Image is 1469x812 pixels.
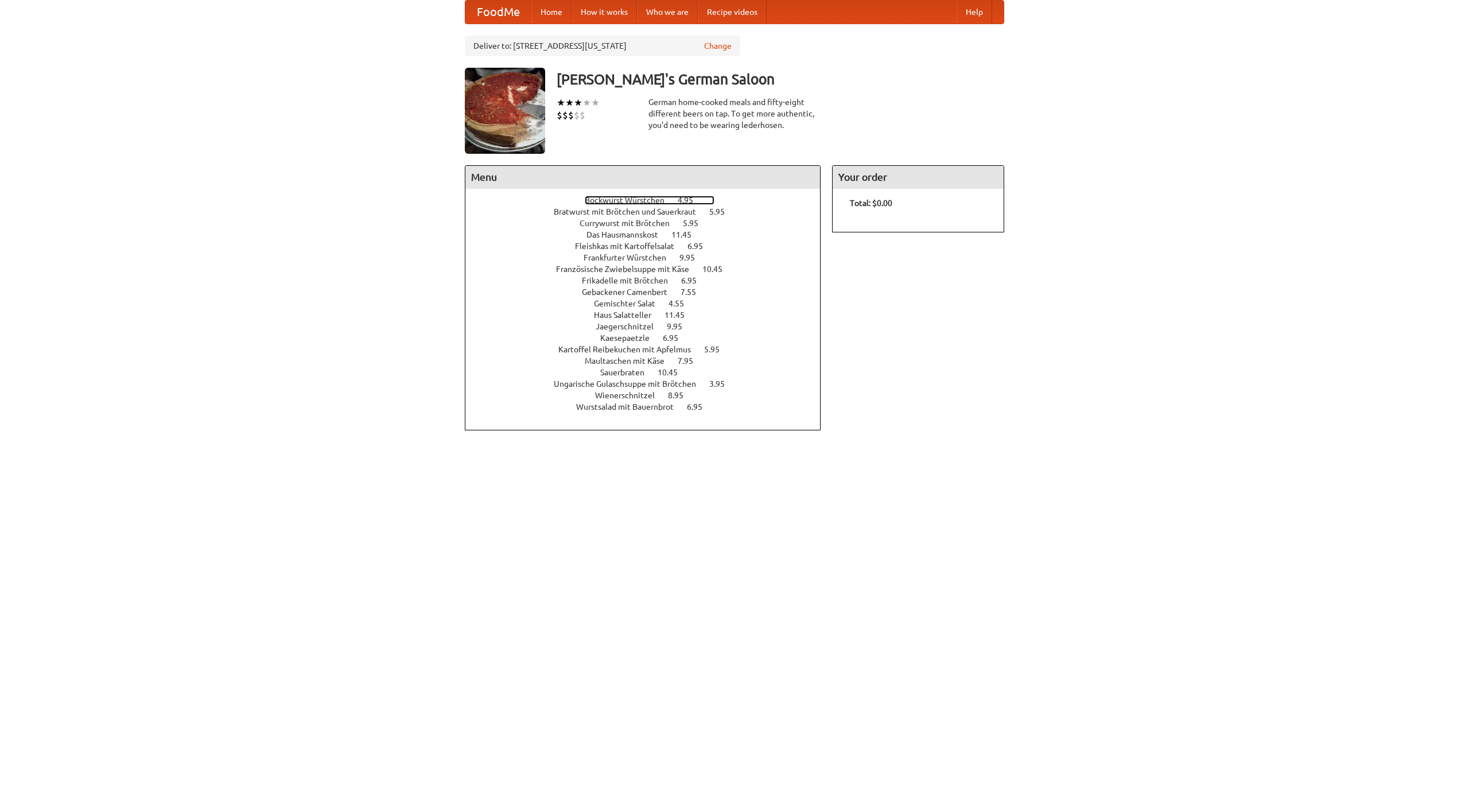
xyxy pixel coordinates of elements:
[568,109,574,122] li: $
[683,219,710,228] span: 5.95
[667,322,694,331] span: 9.95
[585,196,676,205] span: Bockwurst Würstchen
[591,96,600,109] li: ★
[663,333,690,343] span: 6.95
[679,253,706,262] span: 9.95
[572,1,637,24] a: How it works
[575,242,686,251] span: Fleishkas mit Kartoffelsalat
[554,379,746,388] a: Ungarische Gulaschsuppe mit Brötchen 3.95
[704,40,732,52] a: Change
[596,322,704,331] a: Jaegerschnitzel 9.95
[594,299,667,308] span: Gemischter Salat
[580,219,720,228] a: Currywurst mit Brötchen 5.95
[600,333,661,343] span: Kaesepaetzle
[465,1,531,24] a: FoodMe
[669,299,695,308] span: 4.55
[554,207,746,216] a: Bratwurst mit Brötchen und Sauerkraut 5.95
[585,196,714,205] a: Bockwurst Würstchen 4.95
[658,368,689,377] span: 10.45
[565,96,574,109] li: ★
[957,1,992,24] a: Help
[595,391,666,400] span: Wienerschnitzel
[531,1,572,24] a: Home
[557,96,565,109] li: ★
[586,230,713,239] a: Das Hausmannskost 11.45
[584,253,678,262] span: Frankfurter Würstchen
[586,230,670,239] span: Das Hausmannskost
[582,287,717,297] a: Gebackener Camenbert 7.55
[584,253,716,262] a: Frankfurter Würstchen 9.95
[698,1,767,24] a: Recipe videos
[850,199,892,208] b: Total: $0.00
[687,242,714,251] span: 6.95
[556,265,744,274] a: Französische Zwiebelsuppe mit Käse 10.45
[585,356,676,366] span: Maultaschen mit Käse
[574,109,580,122] li: $
[582,276,679,285] span: Frikadelle mit Brötchen
[596,322,665,331] span: Jaegerschnitzel
[580,219,681,228] span: Currywurst mit Brötchen
[600,368,699,377] a: Sauerbraten 10.45
[594,310,706,320] a: Haus Salatteller 11.45
[709,379,736,388] span: 3.95
[557,68,1004,91] h3: [PERSON_NAME]'s German Saloon
[576,402,685,411] span: Wurstsalad mit Bauernbrot
[648,96,821,131] div: German home-cooked meals and fifty-eight different beers on tap. To get more authentic, you'd nee...
[465,36,740,56] div: Deliver to: [STREET_ADDRESS][US_STATE]
[671,230,703,239] span: 11.45
[594,310,663,320] span: Haus Salatteller
[558,345,741,354] a: Kartoffel Reibekuchen mit Apfelmus 5.95
[595,391,705,400] a: Wienerschnitzel 8.95
[600,368,656,377] span: Sauerbraten
[465,166,820,189] h4: Menu
[678,196,705,205] span: 4.95
[582,287,679,297] span: Gebackener Camenbert
[668,391,695,400] span: 8.95
[554,379,708,388] span: Ungarische Gulaschsuppe mit Brötchen
[580,109,585,122] li: $
[709,207,736,216] span: 5.95
[681,276,708,285] span: 6.95
[582,276,718,285] a: Frikadelle mit Brötchen 6.95
[465,68,545,154] img: angular.jpg
[582,96,591,109] li: ★
[594,299,705,308] a: Gemischter Salat 4.55
[556,265,701,274] span: Französische Zwiebelsuppe mit Käse
[557,109,562,122] li: $
[562,109,568,122] li: $
[575,242,724,251] a: Fleishkas mit Kartoffelsalat 6.95
[637,1,698,24] a: Who we are
[585,356,714,366] a: Maultaschen mit Käse 7.95
[574,96,582,109] li: ★
[687,402,714,411] span: 6.95
[554,207,708,216] span: Bratwurst mit Brötchen und Sauerkraut
[678,356,705,366] span: 7.95
[702,265,734,274] span: 10.45
[576,402,724,411] a: Wurstsalad mit Bauernbrot 6.95
[558,345,702,354] span: Kartoffel Reibekuchen mit Apfelmus
[664,310,696,320] span: 11.45
[833,166,1004,189] h4: Your order
[704,345,731,354] span: 5.95
[681,287,708,297] span: 7.55
[600,333,699,343] a: Kaesepaetzle 6.95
